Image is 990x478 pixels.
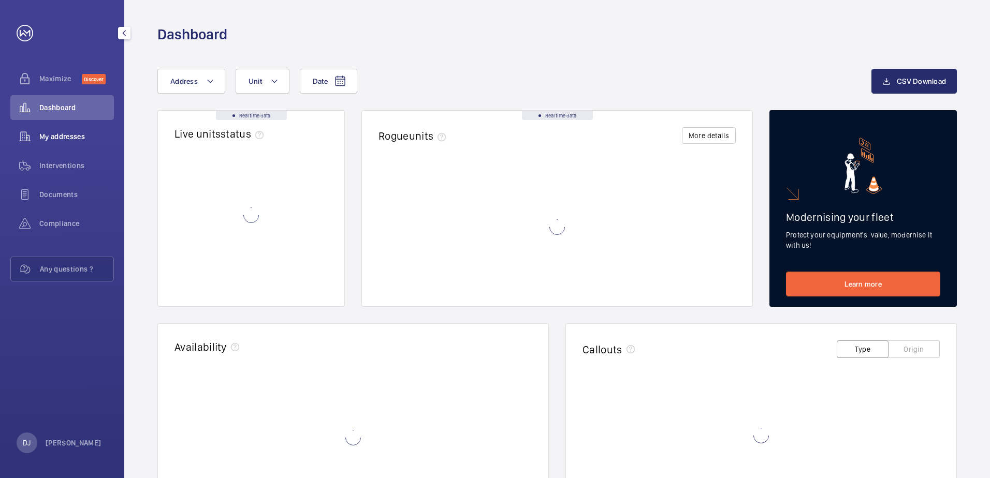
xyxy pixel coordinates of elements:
[888,340,940,358] button: Origin
[221,127,268,140] span: status
[170,77,198,85] span: Address
[897,77,946,85] span: CSV Download
[786,211,940,223] h2: Modernising your fleet
[236,69,289,94] button: Unit
[23,438,31,448] p: DJ
[378,129,450,142] h2: Rogue
[313,77,328,85] span: Date
[522,111,593,120] div: Real time data
[39,189,114,200] span: Documents
[40,264,113,274] span: Any questions ?
[39,160,114,171] span: Interventions
[249,77,262,85] span: Unit
[409,129,450,142] span: units
[39,131,114,142] span: My addresses
[682,127,736,144] button: More details
[46,438,101,448] p: [PERSON_NAME]
[871,69,957,94] button: CSV Download
[174,340,227,353] h2: Availability
[845,138,882,194] img: marketing-card.svg
[583,343,622,356] h2: Callouts
[216,111,287,120] div: Real time data
[39,218,114,229] span: Compliance
[157,69,225,94] button: Address
[39,102,114,113] span: Dashboard
[174,127,268,140] h2: Live units
[82,74,106,84] span: Discover
[837,340,889,358] button: Type
[300,69,357,94] button: Date
[39,73,82,84] span: Maximize
[786,272,940,296] a: Learn more
[157,25,227,44] h1: Dashboard
[786,230,940,250] p: Protect your equipment's value, modernise it with us!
